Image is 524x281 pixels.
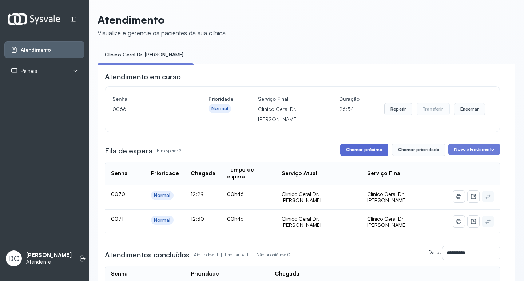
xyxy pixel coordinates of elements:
[417,103,450,115] button: Transferir
[448,144,500,155] button: Novo atendimento
[26,252,72,259] p: [PERSON_NAME]
[367,216,407,228] span: Clínico Geral Dr. [PERSON_NAME]
[225,250,257,260] p: Prioritários: 11
[111,170,128,177] div: Senha
[111,191,125,197] span: 0070
[339,104,360,114] p: 26:34
[454,103,485,115] button: Encerrar
[257,250,290,260] p: Não prioritários: 0
[98,29,226,37] div: Visualize e gerencie os pacientes da sua clínica
[339,94,360,104] h4: Duração
[105,146,152,156] h3: Fila de espera
[105,72,181,82] h3: Atendimento em curso
[98,49,191,61] a: Clínico Geral Dr. [PERSON_NAME]
[221,252,222,257] span: |
[21,47,51,53] span: Atendimento
[227,191,244,197] span: 00h46
[112,104,184,114] p: 0066
[157,146,182,156] p: Em espera: 2
[8,13,60,25] img: Logotipo do estabelecimento
[111,216,123,222] span: 0071
[211,105,228,112] div: Normal
[151,170,179,177] div: Prioridade
[194,250,225,260] p: Atendidos: 11
[98,13,226,26] p: Atendimento
[21,68,37,74] span: Painéis
[253,252,254,257] span: |
[282,216,356,228] div: Clínico Geral Dr. [PERSON_NAME]
[11,46,78,53] a: Atendimento
[227,166,270,180] div: Tempo de espera
[154,192,171,198] div: Normal
[112,94,184,104] h4: Senha
[191,191,204,197] span: 12:29
[227,216,244,222] span: 00h46
[367,191,407,204] span: Clínico Geral Dr. [PERSON_NAME]
[258,104,314,124] p: Clínico Geral Dr. [PERSON_NAME]
[282,170,317,177] div: Serviço Atual
[258,94,314,104] h4: Serviço Final
[154,217,171,223] div: Normal
[111,270,128,277] div: Senha
[384,103,412,115] button: Repetir
[191,270,219,277] div: Prioridade
[191,170,215,177] div: Chegada
[105,250,190,260] h3: Atendimentos concluídos
[428,249,441,255] label: Data:
[26,259,72,265] p: Atendente
[367,170,402,177] div: Serviço Final
[275,270,299,277] div: Chegada
[340,144,388,156] button: Chamar próximo
[282,191,356,204] div: Clínico Geral Dr. [PERSON_NAME]
[209,94,233,104] h4: Prioridade
[191,216,204,222] span: 12:30
[392,144,446,156] button: Chamar prioridade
